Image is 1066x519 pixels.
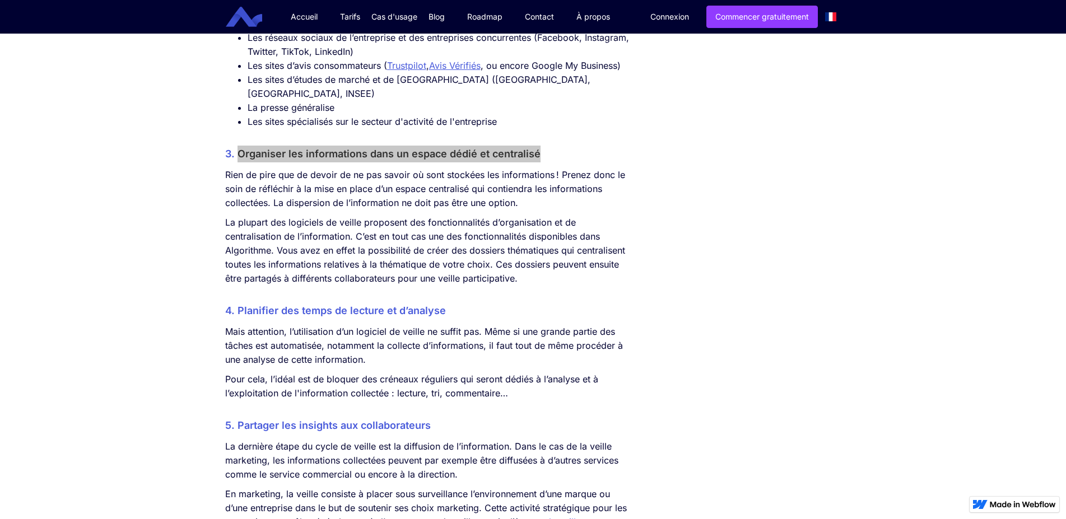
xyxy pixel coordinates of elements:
div: Cas d'usage [371,11,417,22]
a: Trustpilot [387,60,426,71]
p: Pour cela, l’idéal est de bloquer des créneaux réguliers qui seront dédiés à l’analyse et à l’exp... [225,372,632,400]
h3: 3. Organiser les informations dans un espace dédié et centralisé [225,146,632,162]
li: La presse généralise [248,101,632,115]
li: Les sites spécialisés sur le secteur d'activité de l'entreprise [248,115,632,129]
a: Commencer gratuitement [706,6,818,28]
a: Avis Vérifiés [429,60,481,71]
h3: 5. Partager les insights aux collaborateurs [225,417,632,434]
p: Rien de pire que de devoir de ne pas savoir où sont stockées les informations ! Prenez donc le so... [225,168,632,210]
img: Made in Webflow [990,501,1056,508]
li: Les réseaux sociaux de l’entreprise et des entreprises concurrentes (Facebook, Instagram, Twitter... [248,31,632,59]
a: Connexion [642,6,697,27]
p: Mais attention, l’utilisation d’un logiciel de veille ne suffit pas. Même si une grande partie de... [225,325,632,367]
li: Les sites d’études de marché et de [GEOGRAPHIC_DATA] ([GEOGRAPHIC_DATA], [GEOGRAPHIC_DATA], INSEE) [248,73,632,101]
li: Les sites d’avis consommateurs ( , , ou encore Google My Business) [248,59,632,73]
p: La dernière étape du cycle de veille est la diffusion de l’information. Dans le cas de la veille ... [225,439,632,481]
a: home [234,7,271,27]
h3: 4. Planifier des temps de lecture et d’analyse [225,302,632,319]
p: La plupart des logiciels de veille proposent des fonctionnalités d’organisation et de centralisat... [225,216,632,286]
